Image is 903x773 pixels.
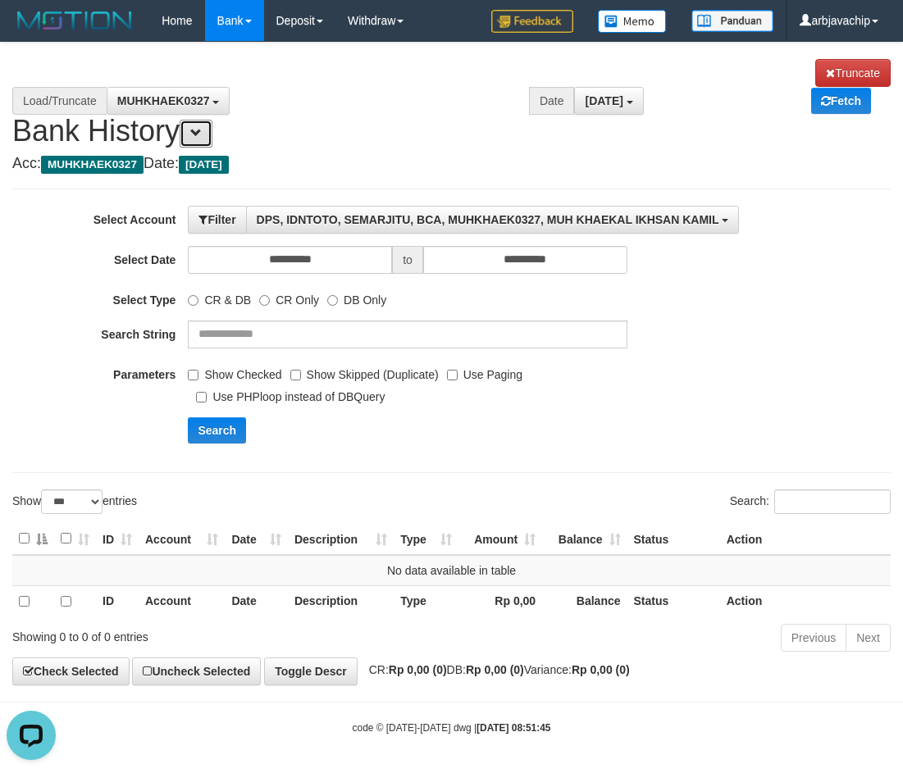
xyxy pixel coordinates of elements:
th: Account: activate to sort column ascending [139,523,225,555]
th: Balance [542,585,627,617]
label: Show entries [12,489,137,514]
label: CR Only [259,286,319,308]
h4: Acc: Date: [12,156,891,172]
img: Button%20Memo.svg [598,10,667,33]
input: Show Skipped (Duplicate) [290,370,301,380]
div: Showing 0 to 0 of 0 entries [12,622,364,645]
input: Show Checked [188,370,198,380]
th: Type [394,585,458,617]
label: CR & DB [188,286,251,308]
th: Action [720,585,891,617]
span: CR: DB: Variance: [361,663,630,676]
span: MUHKHAEK0327 [117,94,210,107]
a: Check Selected [12,657,130,685]
h1: Bank History [12,59,891,148]
img: MOTION_logo.png [12,8,137,33]
a: Previous [781,624,846,652]
label: Show Checked [188,361,281,383]
input: DB Only [327,295,338,306]
th: Amount: activate to sort column ascending [458,523,542,555]
label: DB Only [327,286,386,308]
strong: Rp 0,00 (0) [572,663,630,676]
span: [DATE] [179,156,229,174]
th: Balance: activate to sort column ascending [542,523,627,555]
input: Use Paging [447,370,458,380]
th: ID [96,585,139,617]
button: MUHKHAEK0327 [107,87,230,115]
button: Open LiveChat chat widget [7,7,56,56]
th: Action [720,523,891,555]
strong: [DATE] 08:51:45 [477,722,550,734]
td: No data available in table [12,555,891,586]
span: to [392,246,423,274]
th: : activate to sort column descending [12,523,54,555]
button: [DATE] [574,87,643,115]
th: Description [288,585,394,617]
th: Type: activate to sort column ascending [394,523,458,555]
label: Search: [730,489,891,514]
strong: Rp 0,00 (0) [389,663,447,676]
button: Search [188,417,246,443]
input: CR Only [259,295,270,306]
select: Showentries [41,489,103,514]
label: Use PHPloop instead of DBQuery [196,383,385,405]
th: Description: activate to sort column ascending [288,523,394,555]
th: Date: activate to sort column ascending [225,523,288,555]
span: MUHKHAEK0327 [41,156,144,174]
a: Truncate [815,59,891,87]
th: Status [627,585,720,617]
input: Search: [774,489,891,514]
th: Rp 0,00 [458,585,542,617]
th: Date [225,585,288,617]
span: DPS, IDNTOTO, SEMARJITU, BCA, MUHKHAEK0327, MUH KHAEKAL IKHSAN KAMIL [257,213,719,226]
input: CR & DB [188,295,198,306]
a: Uncheck Selected [132,657,261,685]
strong: Rp 0,00 (0) [466,663,524,676]
input: Use PHPloop instead of DBQuery [196,392,207,402]
th: Account [139,585,225,617]
img: panduan.png [691,10,773,32]
div: Date [529,87,575,115]
label: Use Paging [447,361,522,383]
div: Load/Truncate [12,87,107,115]
span: [DATE] [585,94,623,107]
th: ID: activate to sort column ascending [96,523,139,555]
a: Fetch [811,88,871,114]
a: Next [846,624,891,652]
button: Filter [188,206,246,234]
a: Toggle Descr [264,657,358,685]
th: : activate to sort column ascending [54,523,96,555]
button: DPS, IDNTOTO, SEMARJITU, BCA, MUHKHAEK0327, MUH KHAEKAL IKHSAN KAMIL [246,206,740,234]
label: Show Skipped (Duplicate) [290,361,439,383]
th: Status [627,523,720,555]
small: code © [DATE]-[DATE] dwg | [353,722,551,734]
img: Feedback.jpg [491,10,573,33]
